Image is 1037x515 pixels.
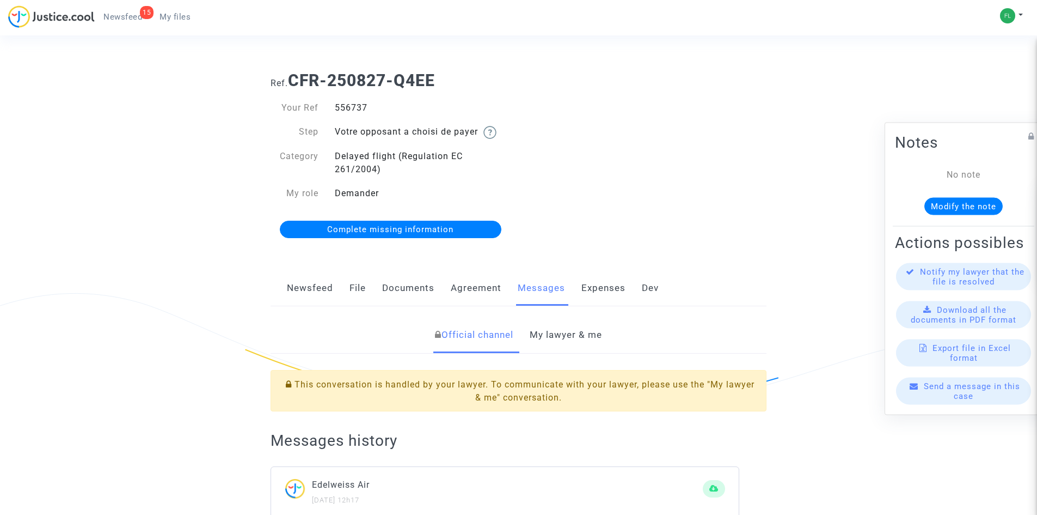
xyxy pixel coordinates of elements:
div: Votre opposant a choisi de payer [327,125,519,139]
span: Notify my lawyer that the file is resolved [920,266,1024,286]
a: My lawyer & me [530,317,602,353]
span: Ref. [271,78,288,88]
div: Step [262,125,327,139]
h2: Actions possibles [895,233,1032,252]
div: Demander [327,187,519,200]
span: Complete missing information [327,225,453,234]
img: ... [285,478,312,506]
a: Documents [382,270,434,306]
div: Delayed flight (Regulation EC 261/2004) [327,150,519,176]
a: File [349,270,366,306]
span: Download all the documents in PDF format [911,305,1016,324]
div: Category [262,150,327,176]
b: CFR-250827-Q4EE [288,71,435,90]
p: Edelweiss Air [312,478,703,492]
span: Export file in Excel format [932,343,1011,362]
h2: Notes [895,132,1032,152]
a: Newsfeed [287,270,333,306]
span: Newsfeed [103,12,142,22]
img: 27626d57a3ba4a5b969f53e3f2c8e71c [1000,8,1015,23]
div: Your Ref [262,101,327,114]
span: My files [159,12,191,22]
div: 15 [140,6,154,19]
div: No note [911,168,1016,181]
img: jc-logo.svg [8,5,95,28]
a: Official channel [435,317,513,353]
a: Dev [642,270,659,306]
img: help.svg [483,126,496,139]
a: My files [151,9,199,25]
a: Expenses [581,270,625,306]
div: This conversation is handled by your lawyer. To communicate with your lawyer, please use the "My ... [271,370,766,411]
a: Messages [518,270,565,306]
div: 556737 [327,101,519,114]
button: Modify the note [924,197,1003,215]
h2: Messages history [271,431,766,450]
div: My role [262,187,327,200]
a: 15Newsfeed [95,9,151,25]
span: Send a message in this case [924,381,1020,401]
a: Agreement [451,270,501,306]
small: [DATE] 12h17 [312,496,359,504]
